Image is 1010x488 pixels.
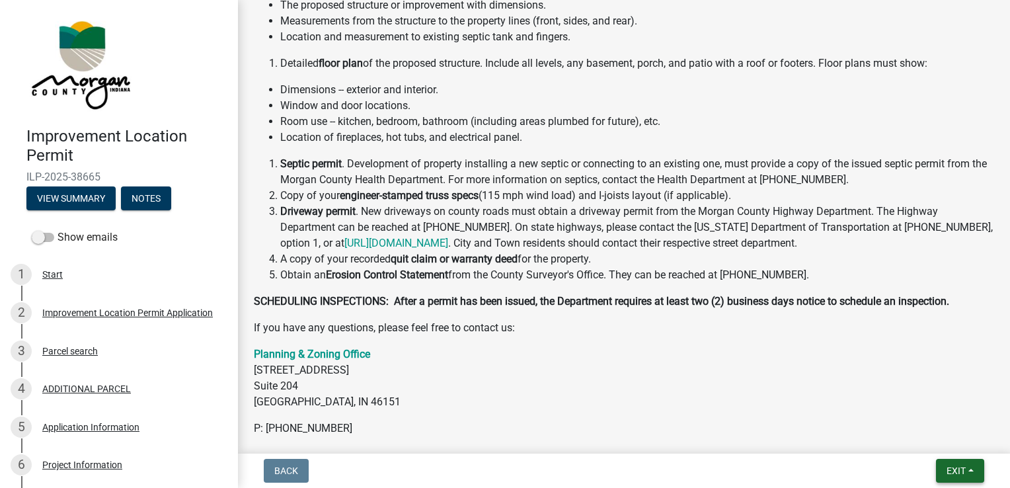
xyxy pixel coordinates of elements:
[254,295,949,307] strong: SCHEDULING INSPECTIONS: After a permit has been issued, the Department requires at least two (2) ...
[42,460,122,469] div: Project Information
[121,194,171,204] wm-modal-confirm: Notes
[42,346,98,356] div: Parcel search
[280,157,342,170] strong: Septic permit
[254,348,370,360] a: Planning & Zoning Office
[280,156,994,188] li: . Development of property installing a new septic or connecting to an existing one, must provide ...
[280,98,994,114] li: Window and door locations.
[264,459,309,483] button: Back
[280,188,994,204] li: Copy of your (115 mph wind load) and I-joists layout (if applicable).
[280,82,994,98] li: Dimensions -- exterior and interior.
[11,378,32,399] div: 4
[42,270,63,279] div: Start
[340,189,479,202] strong: engineer-stamped truss specs
[319,57,363,69] strong: floor plan
[947,466,966,476] span: Exit
[26,171,212,183] span: ILP-2025-38665
[26,186,116,210] button: View Summary
[254,346,994,410] p: [STREET_ADDRESS] Suite 204 [GEOGRAPHIC_DATA], IN 46151
[280,114,994,130] li: Room use -- kitchen, bedroom, bathroom (including areas plumbed for future), etc.
[280,130,994,145] li: Location of fireplaces, hot tubs, and electrical panel.
[936,459,984,483] button: Exit
[11,417,32,438] div: 5
[26,14,133,113] img: Morgan County, Indiana
[26,127,227,165] h4: Improvement Location Permit
[274,466,298,476] span: Back
[11,302,32,323] div: 2
[42,384,131,393] div: ADDITIONAL PARCEL
[121,186,171,210] button: Notes
[26,194,116,204] wm-modal-confirm: Summary
[32,229,118,245] label: Show emails
[280,13,994,29] li: Measurements from the structure to the property lines (front, sides, and rear).
[11,454,32,475] div: 6
[326,268,448,281] strong: Erosion Control Statement
[280,267,994,283] li: Obtain an from the County Surveyor's Office. They can be reached at [PHONE_NUMBER].
[391,253,518,265] strong: quit claim or warranty deed
[11,341,32,362] div: 3
[280,204,994,251] li: . New driveways on county roads must obtain a driveway permit from the Morgan County Highway Depa...
[280,251,994,267] li: A copy of your recorded for the property.
[344,237,448,249] a: [URL][DOMAIN_NAME]
[280,29,994,45] li: Location and measurement to existing septic tank and fingers.
[280,56,994,71] li: Detailed of the proposed structure. Include all levels, any basement, porch, and patio with a roo...
[254,421,994,436] p: P: [PHONE_NUMBER]
[280,205,356,218] strong: Driveway permit
[11,264,32,285] div: 1
[42,308,213,317] div: Improvement Location Permit Application
[254,320,994,336] p: If you have any questions, please feel free to contact us:
[42,423,139,432] div: Application Information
